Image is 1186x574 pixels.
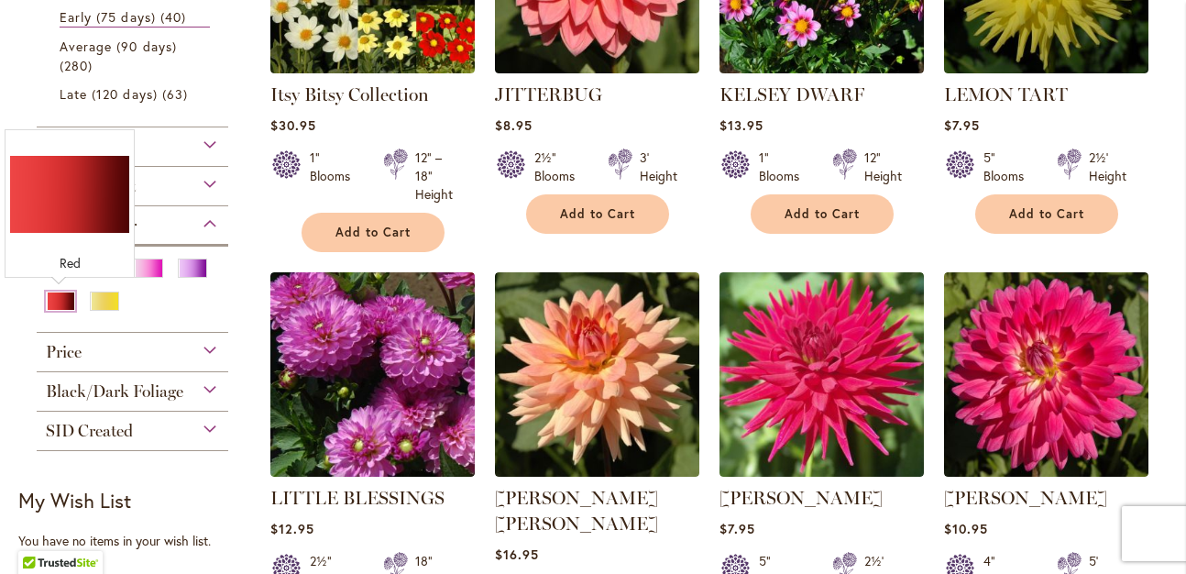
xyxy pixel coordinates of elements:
[270,272,475,477] img: LITTLE BLESSINGS
[560,206,635,222] span: Add to Cart
[270,520,314,537] span: $12.95
[983,149,1035,185] div: 5" Blooms
[944,463,1148,480] a: MELISSA M
[944,272,1148,477] img: MELISSA M
[46,421,133,441] span: SID Created
[719,520,755,537] span: $7.95
[302,213,445,252] button: Add to Cart
[10,254,129,272] div: Red
[944,116,980,134] span: $7.95
[495,546,539,563] span: $16.95
[495,83,602,105] a: JITTERBUG
[18,532,258,550] div: You have no items in your wish list.
[60,8,156,26] span: Early (75 days)
[60,56,97,75] span: 280
[944,487,1107,509] a: [PERSON_NAME]
[944,60,1148,77] a: LEMON TART
[864,149,902,185] div: 12" Height
[160,7,191,27] span: 40
[975,194,1118,234] button: Add to Cart
[719,487,883,509] a: [PERSON_NAME]
[335,225,411,240] span: Add to Cart
[162,84,192,104] span: 63
[310,149,361,204] div: 1" Blooms
[785,206,860,222] span: Add to Cart
[759,149,810,185] div: 1" Blooms
[415,149,453,204] div: 12" – 18" Height
[719,463,924,480] a: MATILDA HUSTON
[719,272,924,477] img: MATILDA HUSTON
[270,83,429,105] a: Itsy Bitsy Collection
[60,38,177,55] span: Average (90 days)
[1089,149,1126,185] div: 2½' Height
[719,60,924,77] a: KELSEY DWARF
[270,463,475,480] a: LITTLE BLESSINGS
[46,342,82,362] span: Price
[719,116,763,134] span: $13.95
[751,194,894,234] button: Add to Cart
[270,487,445,509] a: LITTLE BLESSINGS
[495,463,699,480] a: Mary Jo
[640,149,677,185] div: 3' Height
[18,487,131,513] strong: My Wish List
[495,60,699,77] a: JITTERBUG
[270,116,316,134] span: $30.95
[270,60,475,77] a: Itsy Bitsy Collection
[495,487,658,535] a: [PERSON_NAME] [PERSON_NAME]
[46,381,183,402] span: Black/Dark Foliage
[60,84,210,104] a: Late (120 days) 63
[534,149,586,185] div: 2½" Blooms
[944,520,988,537] span: $10.95
[944,83,1068,105] a: LEMON TART
[60,37,210,75] a: Average (90 days) 280
[1009,206,1084,222] span: Add to Cart
[60,7,210,28] a: Early (75 days) 40
[719,83,864,105] a: KELSEY DWARF
[14,509,65,560] iframe: Launch Accessibility Center
[495,116,533,134] span: $8.95
[526,194,669,234] button: Add to Cart
[495,272,699,477] img: Mary Jo
[60,85,158,103] span: Late (120 days)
